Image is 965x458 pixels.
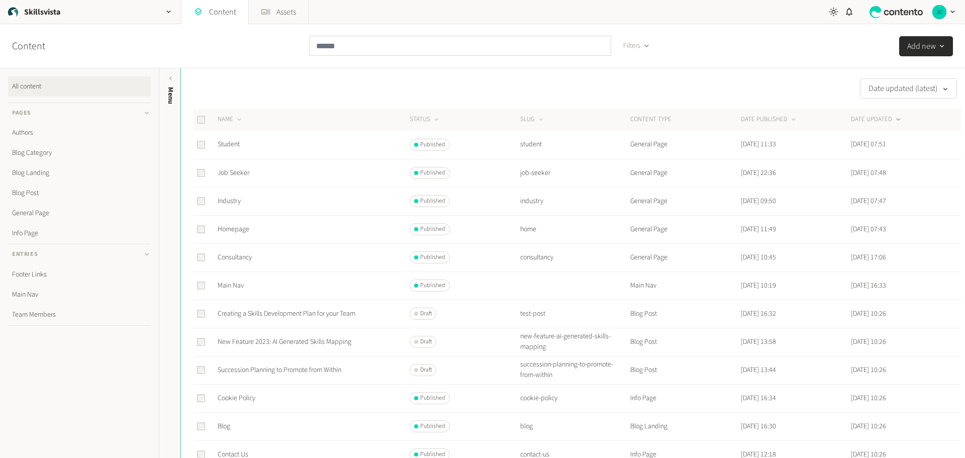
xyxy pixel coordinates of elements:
[520,243,630,271] td: consultancy
[520,384,630,412] td: cookie-policy
[165,87,176,104] span: Menu
[741,421,776,431] time: [DATE] 16:30
[520,356,630,384] td: succession-planning-to-promote-from-within
[218,309,355,319] a: Creating a Skills Development Plan for your Team
[630,412,740,440] td: Blog Landing
[520,328,630,356] td: new-feature-ai-generated-skills-mapping
[420,140,445,149] span: Published
[8,183,151,203] a: Blog Post
[630,109,740,131] th: CONTENT TYPE
[741,365,776,375] time: [DATE] 13:44
[218,168,249,178] a: Job Seeker
[218,365,341,375] a: Succession Planning to Promote from Within
[8,264,151,285] a: Footer Links
[218,139,240,149] a: Student
[851,337,886,347] time: [DATE] 10:26
[615,36,658,56] button: Filters
[851,139,886,149] time: [DATE] 07:51
[851,168,886,178] time: [DATE] 07:48
[8,163,151,183] a: Blog Landing
[899,36,953,56] button: Add new
[8,305,151,325] a: Team Members
[741,252,776,262] time: [DATE] 10:45
[218,421,230,431] a: Blog
[741,309,776,319] time: [DATE] 16:32
[8,223,151,243] a: Info Page
[24,6,60,18] h2: Skillsvista
[218,115,243,125] button: NAME
[420,309,432,318] span: Draft
[741,281,776,291] time: [DATE] 10:19
[741,139,776,149] time: [DATE] 11:33
[520,131,630,159] td: student
[410,115,440,125] button: STATUS
[741,115,798,125] button: DATE PUBLISHED
[420,253,445,262] span: Published
[420,337,432,346] span: Draft
[520,300,630,328] td: test-post
[851,196,886,206] time: [DATE] 07:47
[851,252,886,262] time: [DATE] 17:06
[520,412,630,440] td: blog
[420,197,445,206] span: Published
[6,5,20,19] img: Skillsvista
[851,281,886,291] time: [DATE] 16:33
[630,187,740,215] td: General Page
[218,281,244,291] a: Main Nav
[932,5,946,19] img: Jason Culloty
[12,39,68,54] h2: Content
[851,309,886,319] time: [DATE] 10:26
[851,393,886,403] time: [DATE] 10:26
[420,281,445,290] span: Published
[630,215,740,243] td: General Page
[630,131,740,159] td: General Page
[8,76,151,97] a: All content
[520,115,545,125] button: SLUG
[420,394,445,403] span: Published
[630,356,740,384] td: Blog Post
[860,78,957,99] button: Date updated (latest)
[630,384,740,412] td: Info Page
[630,328,740,356] td: Blog Post
[218,393,255,403] a: Cookie Policy
[520,215,630,243] td: home
[420,168,445,177] span: Published
[741,337,776,347] time: [DATE] 13:58
[851,421,886,431] time: [DATE] 10:26
[420,422,445,431] span: Published
[741,224,776,234] time: [DATE] 11:49
[218,224,249,234] a: Homepage
[630,300,740,328] td: Blog Post
[420,225,445,234] span: Published
[851,115,902,125] button: DATE UPDATED
[8,203,151,223] a: General Page
[630,159,740,187] td: General Page
[218,252,252,262] a: Consultancy
[420,365,432,375] span: Draft
[8,143,151,163] a: Blog Category
[741,196,776,206] time: [DATE] 09:50
[520,187,630,215] td: industry
[630,243,740,271] td: General Page
[851,224,886,234] time: [DATE] 07:43
[741,393,776,403] time: [DATE] 16:34
[218,196,241,206] a: Industry
[12,250,38,259] span: Entries
[630,271,740,300] td: Main Nav
[8,285,151,305] a: Main Nav
[218,337,351,347] a: New Feature 2023: AI Generated Skills Mapping
[851,365,886,375] time: [DATE] 10:26
[741,168,776,178] time: [DATE] 22:36
[520,159,630,187] td: job-seeker
[12,109,31,118] span: Pages
[623,41,640,51] span: Filters
[8,123,151,143] a: Authors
